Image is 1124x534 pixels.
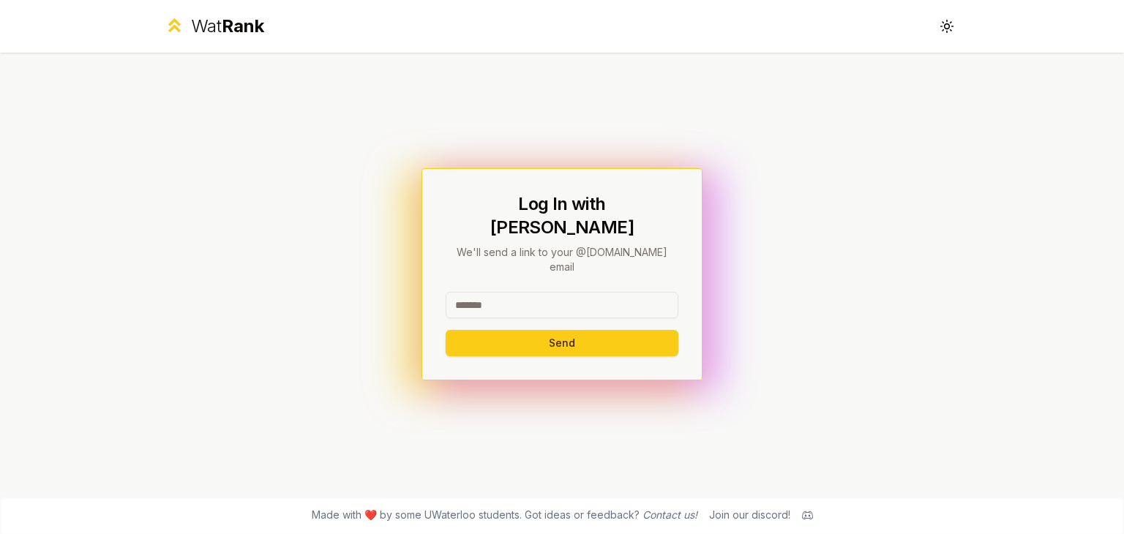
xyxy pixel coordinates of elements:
[191,15,264,38] div: Wat
[446,330,678,356] button: Send
[312,508,697,522] span: Made with ❤️ by some UWaterloo students. Got ideas or feedback?
[446,192,678,239] h1: Log In with [PERSON_NAME]
[164,15,264,38] a: WatRank
[642,508,697,521] a: Contact us!
[222,15,264,37] span: Rank
[709,508,790,522] div: Join our discord!
[446,245,678,274] p: We'll send a link to your @[DOMAIN_NAME] email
